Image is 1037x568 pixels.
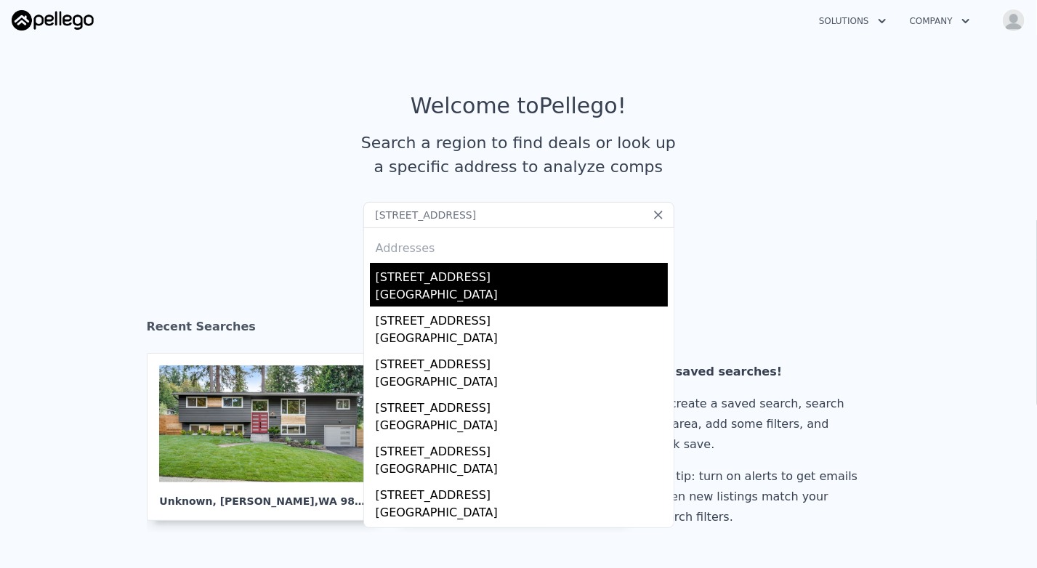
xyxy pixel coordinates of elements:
[12,10,94,31] img: Pellego
[356,131,682,179] div: Search a region to find deals or look up a specific address to analyze comps
[654,394,863,455] div: To create a saved search, search an area, add some filters, and click save.
[654,466,863,527] div: Pro tip: turn on alerts to get emails when new listings match your search filters.
[376,481,668,504] div: [STREET_ADDRESS]
[411,93,626,119] div: Welcome to Pellego !
[147,353,391,521] a: Unknown, [PERSON_NAME],WA 98052
[370,228,668,263] div: Addresses
[376,330,668,350] div: [GEOGRAPHIC_DATA]
[376,437,668,461] div: [STREET_ADDRESS]
[376,394,668,417] div: [STREET_ADDRESS]
[363,202,674,228] input: Search an address or region...
[159,482,367,508] div: Unknown , [PERSON_NAME]
[376,461,668,481] div: [GEOGRAPHIC_DATA]
[376,286,668,307] div: [GEOGRAPHIC_DATA]
[376,373,668,394] div: [GEOGRAPHIC_DATA]
[376,417,668,437] div: [GEOGRAPHIC_DATA]
[376,524,668,548] div: [STREET_ADDRESS]
[654,362,863,382] div: No saved searches!
[807,8,898,34] button: Solutions
[376,307,668,330] div: [STREET_ADDRESS]
[147,307,891,353] div: Recent Searches
[376,263,668,286] div: [STREET_ADDRESS]
[315,495,376,507] span: , WA 98052
[376,504,668,524] div: [GEOGRAPHIC_DATA]
[898,8,982,34] button: Company
[1002,9,1025,32] img: avatar
[376,350,668,373] div: [STREET_ADDRESS]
